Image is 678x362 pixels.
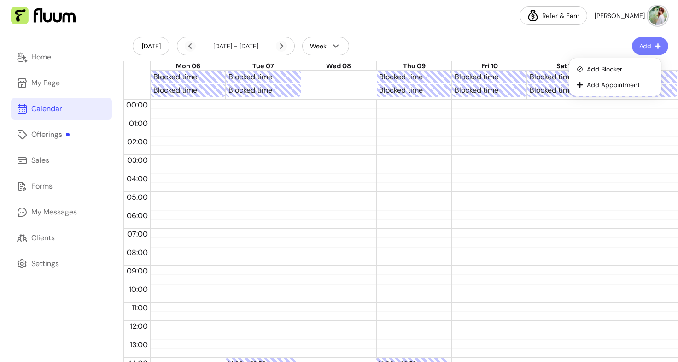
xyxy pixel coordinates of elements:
[11,227,112,249] a: Clients
[153,71,223,83] div: Blocked time
[11,149,112,172] a: Sales
[31,155,49,166] div: Sales
[379,85,449,96] div: Blocked time
[127,119,150,128] span: 01:00
[124,211,150,220] span: 06:00
[649,6,667,25] img: avatar
[124,174,150,184] span: 04:00
[31,77,60,89] div: My Page
[587,65,654,74] span: Add Blocker
[632,37,668,55] button: Add
[587,80,654,89] span: Add Appointment
[124,192,150,202] span: 05:00
[11,72,112,94] a: My Page
[11,7,76,24] img: Fluum Logo
[302,37,349,55] button: Week
[326,62,351,70] span: Wed 08
[31,232,55,243] div: Clients
[455,85,524,96] div: Blocked time
[379,71,449,83] div: Blocked time
[124,100,150,110] span: 00:00
[124,248,150,257] span: 08:00
[595,11,645,20] span: [PERSON_NAME]
[573,62,658,92] ul: Add
[520,6,587,25] a: Refer & Earn
[176,62,200,70] span: Mon 06
[11,98,112,120] a: Calendar
[127,285,150,294] span: 10:00
[11,46,112,68] a: Home
[11,124,112,146] a: Offerings
[252,62,274,70] span: Tue 07
[153,85,223,96] div: Blocked time
[31,52,51,63] div: Home
[128,340,150,350] span: 13:00
[124,266,150,276] span: 09:00
[31,181,53,192] div: Forms
[31,207,77,218] div: My Messages
[125,229,150,239] span: 07:00
[128,321,150,331] span: 12:00
[125,155,150,165] span: 03:00
[403,62,426,70] span: Thu 09
[11,201,112,223] a: My Messages
[556,62,573,70] span: Sat 11
[133,37,169,55] button: [DATE]
[185,41,287,52] div: [DATE] - [DATE]
[481,62,498,70] span: Fri 10
[228,85,298,96] div: Blocked time
[11,253,112,275] a: Settings
[125,137,150,147] span: 02:00
[31,129,70,140] div: Offerings
[530,71,599,83] div: Blocked time
[228,71,298,83] div: Blocked time
[455,71,524,83] div: Blocked time
[129,303,150,313] span: 11:00
[530,85,599,96] div: Blocked time
[31,103,62,114] div: Calendar
[11,175,112,197] a: Forms
[31,258,59,269] div: Settings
